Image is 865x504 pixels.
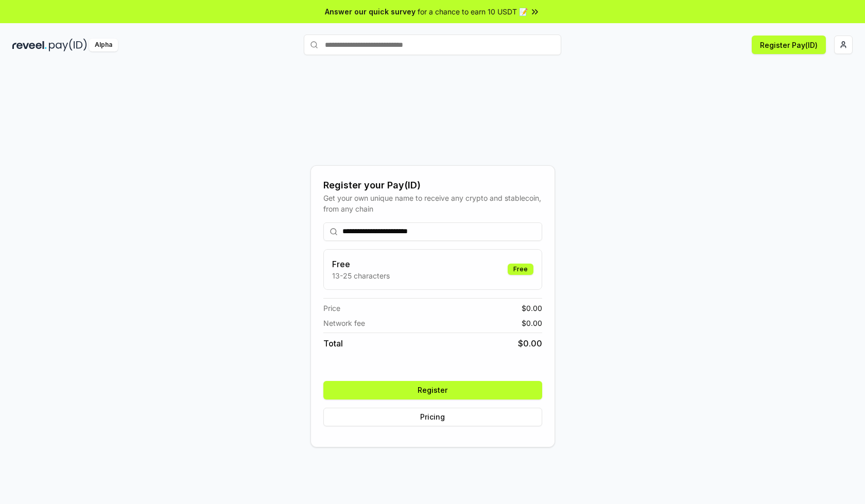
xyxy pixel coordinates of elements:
span: Price [323,303,340,314]
button: Register Pay(ID) [752,36,826,54]
img: reveel_dark [12,39,47,51]
p: 13-25 characters [332,270,390,281]
h3: Free [332,258,390,270]
span: for a chance to earn 10 USDT 📝 [418,6,528,17]
span: $ 0.00 [518,337,542,350]
span: $ 0.00 [522,303,542,314]
span: Network fee [323,318,365,328]
span: Total [323,337,343,350]
div: Free [508,264,533,275]
img: pay_id [49,39,87,51]
button: Pricing [323,408,542,426]
div: Register your Pay(ID) [323,178,542,193]
span: Answer our quick survey [325,6,416,17]
button: Register [323,381,542,399]
div: Alpha [89,39,118,51]
span: $ 0.00 [522,318,542,328]
div: Get your own unique name to receive any crypto and stablecoin, from any chain [323,193,542,214]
